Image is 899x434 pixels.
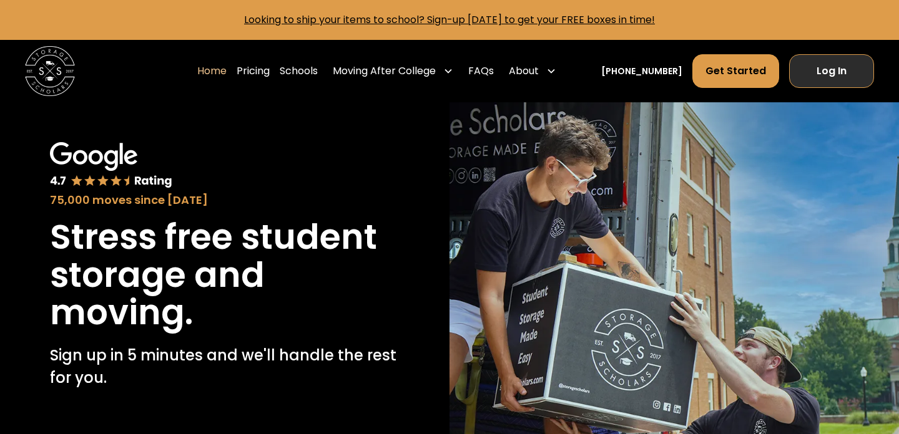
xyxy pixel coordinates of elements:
div: Moving After College [328,54,458,89]
a: Pricing [237,54,270,89]
p: Sign up in 5 minutes and we'll handle the rest for you. [50,344,400,389]
a: Log In [789,54,874,88]
h1: Stress free student storage and moving. [50,218,400,332]
a: home [25,46,75,96]
a: Looking to ship your items to school? Sign-up [DATE] to get your FREE boxes in time! [244,12,655,27]
div: 75,000 moves since [DATE] [50,191,400,208]
a: Home [197,54,227,89]
div: About [509,64,539,79]
img: Storage Scholars main logo [25,46,75,96]
a: FAQs [468,54,494,89]
a: [PHONE_NUMBER] [601,65,682,78]
a: Schools [280,54,318,89]
div: Moving After College [333,64,436,79]
a: Get Started [692,54,779,88]
img: Google 4.7 star rating [50,142,172,189]
div: About [504,54,561,89]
